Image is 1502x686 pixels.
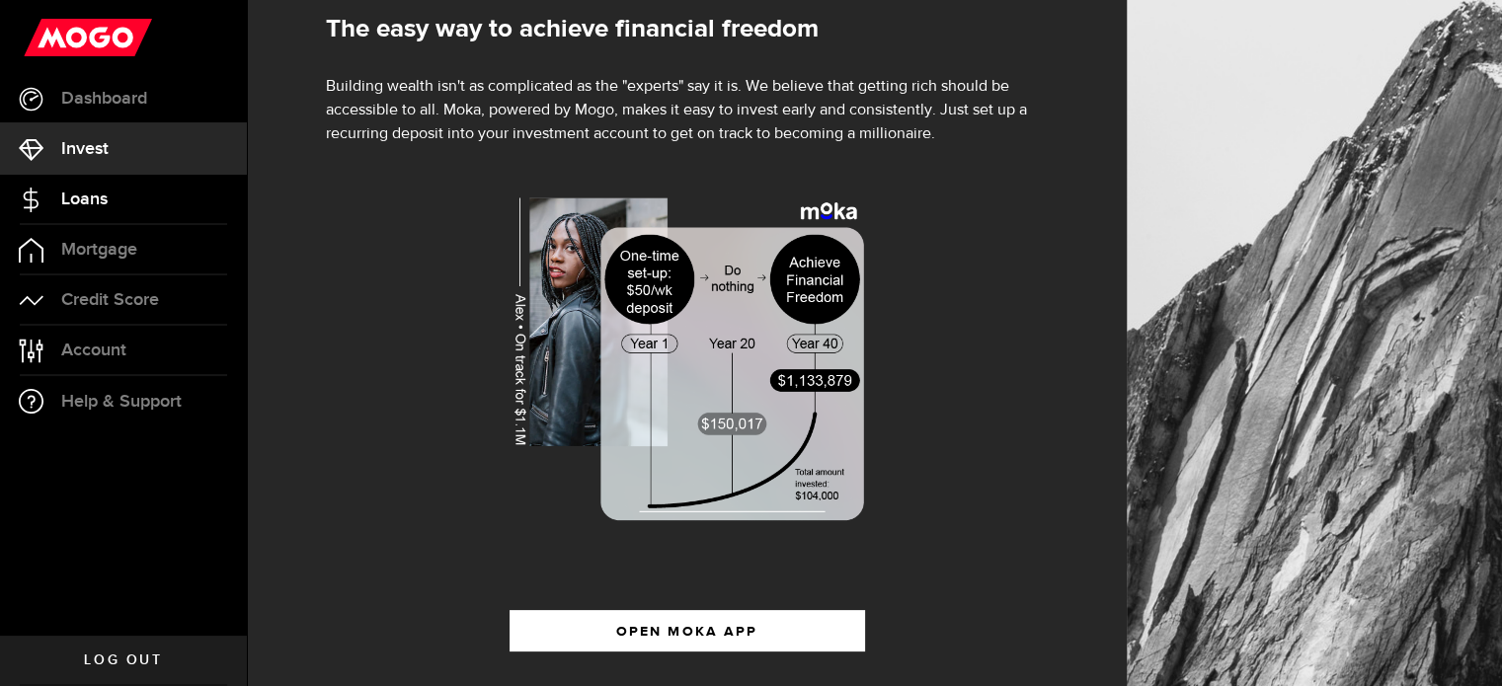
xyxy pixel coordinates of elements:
[61,191,108,208] span: Loans
[326,75,1048,146] p: Building wealth isn't as complicated as the "experts" say it is. We believe that getting rich sho...
[61,90,147,108] span: Dashboard
[510,610,865,651] button: OPEN MOKA APP
[616,625,757,639] span: OPEN MOKA APP
[61,393,182,411] span: Help & Support
[61,342,126,359] span: Account
[326,15,1048,45] h2: The easy way to achieve financial freedom
[510,195,865,521] img: wealth-overview-moka-image
[16,8,75,67] button: Open LiveChat chat widget
[61,291,159,309] span: Credit Score
[61,140,109,158] span: Invest
[61,241,137,259] span: Mortgage
[84,653,162,667] span: Log out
